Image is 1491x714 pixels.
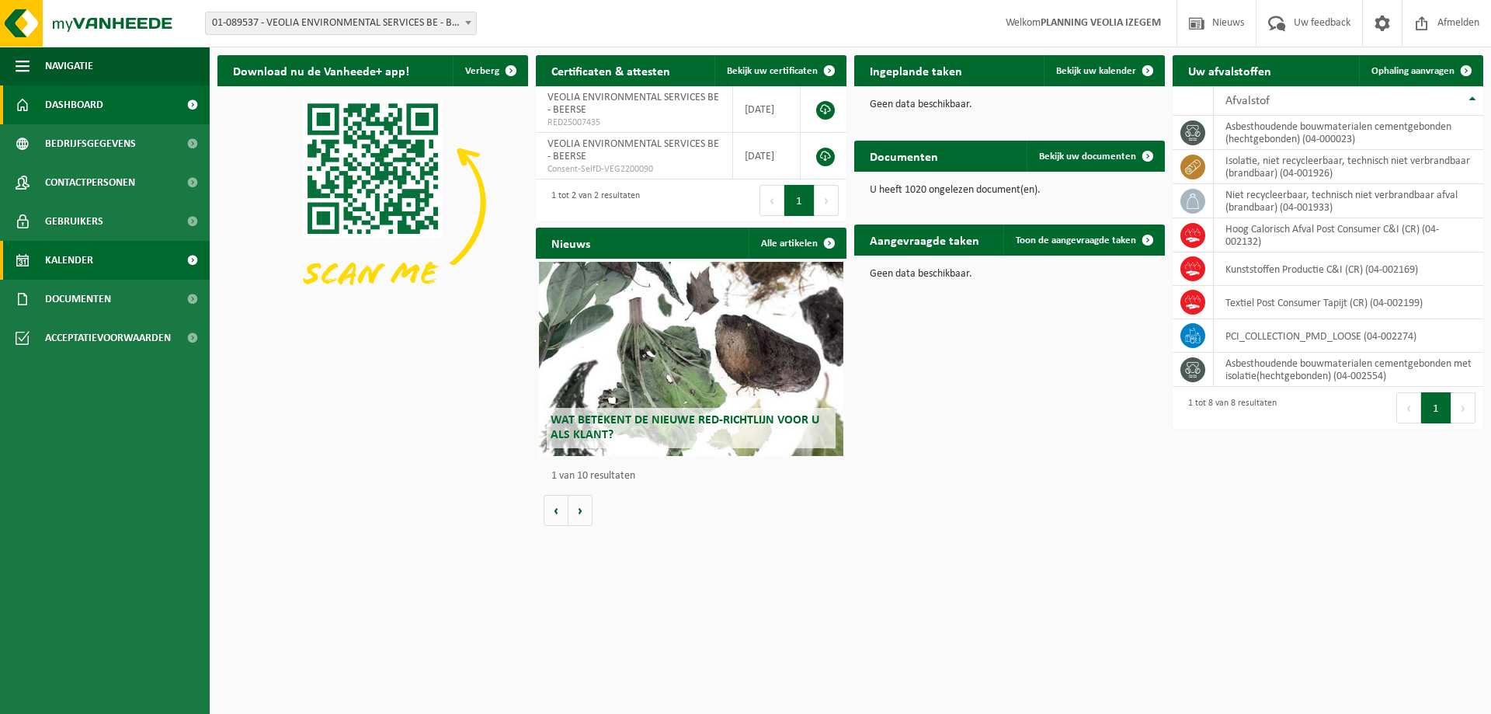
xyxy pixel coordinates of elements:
span: Kalender [45,241,93,280]
span: VEOLIA ENVIRONMENTAL SERVICES BE - BEERSE [547,138,719,162]
td: Hoog Calorisch Afval Post Consumer C&I (CR) (04-002132) [1214,218,1483,253]
div: 1 tot 8 van 8 resultaten [1180,391,1277,425]
img: Download de VHEPlus App [217,86,528,319]
a: Alle artikelen [749,228,845,259]
span: Documenten [45,280,111,319]
span: Consent-SelfD-VEG2200090 [547,163,721,176]
a: Bekijk uw documenten [1027,141,1163,172]
p: Geen data beschikbaar. [870,99,1149,110]
span: Wat betekent de nieuwe RED-richtlijn voor u als klant? [551,414,819,441]
span: Gebruikers [45,202,103,241]
span: 01-089537 - VEOLIA ENVIRONMENTAL SERVICES BE - BEERSE [206,12,476,34]
h2: Certificaten & attesten [536,55,686,85]
span: Bekijk uw documenten [1039,152,1136,162]
a: Wat betekent de nieuwe RED-richtlijn voor u als klant? [539,262,843,456]
span: Afvalstof [1225,95,1270,107]
button: Next [815,185,839,216]
h2: Download nu de Vanheede+ app! [217,55,425,85]
a: Toon de aangevraagde taken [1003,225,1163,256]
h2: Aangevraagde taken [854,225,995,255]
td: [DATE] [733,86,801,133]
h2: Documenten [854,141,954,171]
span: Dashboard [45,85,103,124]
span: Acceptatievoorwaarden [45,319,171,357]
button: 1 [784,185,815,216]
p: U heeft 1020 ongelezen document(en). [870,185,1149,196]
button: Next [1451,392,1475,423]
h2: Uw afvalstoffen [1173,55,1287,85]
a: Ophaling aanvragen [1359,55,1482,86]
span: Bekijk uw kalender [1056,66,1136,76]
span: Navigatie [45,47,93,85]
a: Bekijk uw certificaten [714,55,845,86]
span: VEOLIA ENVIRONMENTAL SERVICES BE - BEERSE [547,92,719,116]
td: Textiel Post Consumer Tapijt (CR) (04-002199) [1214,286,1483,319]
strong: PLANNING VEOLIA IZEGEM [1041,17,1161,29]
span: Contactpersonen [45,163,135,202]
td: asbesthoudende bouwmaterialen cementgebonden met isolatie(hechtgebonden) (04-002554) [1214,353,1483,387]
td: PCI_COLLECTION_PMD_LOOSE (04-002274) [1214,319,1483,353]
p: Geen data beschikbaar. [870,269,1149,280]
a: Bekijk uw kalender [1044,55,1163,86]
span: Bedrijfsgegevens [45,124,136,163]
td: isolatie, niet recycleerbaar, technisch niet verbrandbaar (brandbaar) (04-001926) [1214,150,1483,184]
button: 1 [1421,392,1451,423]
span: 01-089537 - VEOLIA ENVIRONMENTAL SERVICES BE - BEERSE [205,12,477,35]
h2: Ingeplande taken [854,55,978,85]
button: Verberg [453,55,527,86]
td: asbesthoudende bouwmaterialen cementgebonden (hechtgebonden) (04-000023) [1214,116,1483,150]
p: 1 van 10 resultaten [551,471,839,482]
span: RED25007435 [547,117,721,129]
button: Volgende [568,495,593,526]
span: Bekijk uw certificaten [727,66,818,76]
td: niet recycleerbaar, technisch niet verbrandbaar afval (brandbaar) (04-001933) [1214,184,1483,218]
button: Previous [759,185,784,216]
h2: Nieuws [536,228,606,258]
button: Previous [1396,392,1421,423]
div: 1 tot 2 van 2 resultaten [544,183,640,218]
button: Vorige [544,495,568,526]
span: Verberg [465,66,499,76]
span: Toon de aangevraagde taken [1016,235,1136,246]
td: Kunststoffen Productie C&I (CR) (04-002169) [1214,253,1483,286]
span: Ophaling aanvragen [1371,66,1455,76]
td: [DATE] [733,133,801,179]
